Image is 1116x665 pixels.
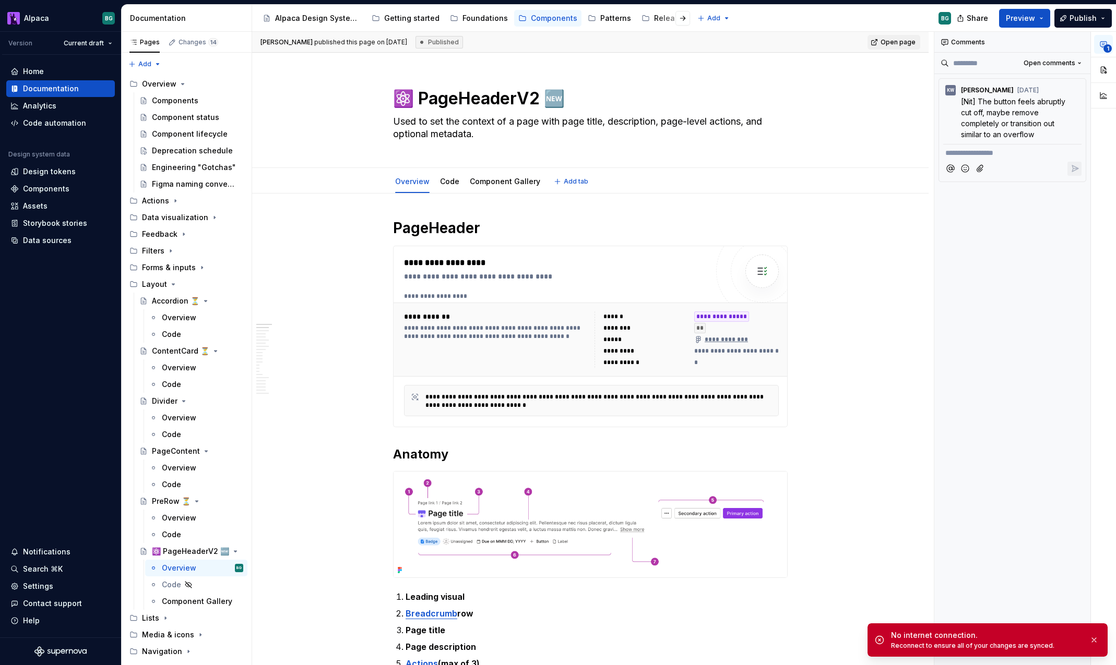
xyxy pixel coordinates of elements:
div: Settings [23,581,53,591]
button: Add [125,57,164,71]
button: Help [6,612,115,629]
a: Home [6,63,115,80]
div: Components [531,13,577,23]
div: ⚛️ PageHeaderV2 🆕 [152,546,229,557]
a: Overview [145,409,247,426]
div: Layout [125,276,247,293]
div: Composer editor [943,144,1082,159]
span: Publish [1070,13,1097,23]
span: [Nit] The button feels abruptly cut off, maybe remove completely or transition out similar to an ... [961,97,1067,139]
a: Design tokens [6,163,115,180]
div: Code [162,379,181,390]
div: Foundations [462,13,508,23]
div: Overview [162,563,196,573]
div: Assets [23,201,48,211]
div: Comments [934,32,1090,53]
a: Data sources [6,232,115,249]
div: Help [23,615,40,626]
div: Data visualization [142,212,208,223]
span: 14 [208,38,218,46]
a: Components [6,180,115,197]
div: Accordion ⏳ [152,296,199,306]
div: Media & icons [125,626,247,643]
a: Code [440,177,459,186]
a: Analytics [6,98,115,114]
h1: PageHeader [393,219,788,237]
div: Code [162,529,181,540]
a: Overview [145,460,247,476]
button: Add tab [551,174,593,189]
a: Deprecation schedule [135,142,247,159]
div: Analytics [23,101,56,111]
span: published this page on [DATE] [260,38,407,46]
div: Deprecation schedule [152,146,233,156]
button: Share [952,9,995,28]
strong: row [457,608,473,619]
div: Feedback [142,229,177,239]
div: Navigation [125,643,247,660]
div: Overview [162,413,196,423]
span: Add [138,60,151,68]
div: Code [436,170,464,192]
div: Media & icons [142,630,194,640]
div: Contact support [23,598,82,609]
strong: Page title [406,625,445,635]
div: Overview [162,362,196,373]
div: Component lifecycle [152,129,228,139]
span: [PERSON_NAME] [961,86,1014,94]
div: Published [415,36,463,49]
strong: Page description [406,642,476,652]
a: Patterns [584,10,635,27]
div: Component Gallery [162,596,232,607]
a: Components [135,92,247,109]
a: Getting started [367,10,444,27]
div: Filters [125,243,247,259]
div: BG [941,14,949,22]
span: Open comments [1024,59,1075,67]
div: Storybook stories [23,218,87,228]
span: 1 [1103,44,1112,53]
img: 003f14f4-5683-479b-9942-563e216bc167.png [7,12,20,25]
a: Code [145,476,247,493]
button: Search ⌘K [6,561,115,577]
div: Lists [125,610,247,626]
svg: Supernova Logo [34,646,87,657]
a: Alpaca Design System 🦙 [258,10,365,27]
div: Overview [142,79,176,89]
a: Engineering "Gotchas" [135,159,247,176]
button: Add [694,11,733,26]
a: PageContent [135,443,247,460]
div: Getting started [384,13,440,23]
div: Component Gallery [466,170,544,192]
div: Home [23,66,44,77]
a: Storybook stories [6,215,115,232]
a: Open page [868,35,920,50]
div: Alpaca [24,13,49,23]
a: ⚛️ PageHeaderV2 🆕 [135,543,247,560]
a: Overview [145,309,247,326]
a: Settings [6,578,115,595]
a: Code automation [6,115,115,131]
div: Design tokens [23,166,76,177]
a: Code [145,376,247,393]
button: Current draft [59,36,117,51]
a: Code [145,326,247,343]
div: Components [23,184,69,194]
div: Data visualization [125,209,247,226]
div: ContentCard ⏳ [152,346,209,356]
a: Assets [6,198,115,214]
div: Divider [152,396,177,406]
div: Alpaca Design System 🦙 [275,13,361,23]
div: Version [8,39,32,47]
div: Documentation [23,83,79,94]
div: Design system data [8,150,70,159]
div: Code automation [23,118,86,128]
button: Notifications [6,543,115,560]
a: Foundations [446,10,512,27]
a: Component Gallery [145,593,247,610]
button: Attach files [973,162,988,176]
textarea: Used to set the context of a page with page title, description, page-level actions, and optional ... [391,113,786,142]
div: PreRow ⏳ [152,496,191,506]
div: Feedback [125,226,247,243]
div: Code [162,579,181,590]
